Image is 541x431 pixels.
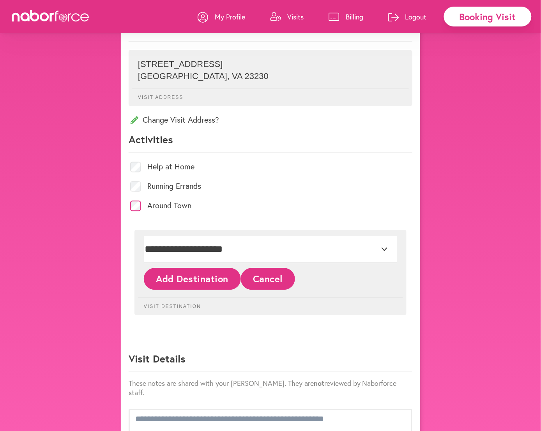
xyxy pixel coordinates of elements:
a: Logout [388,5,427,28]
a: Billing [329,5,363,28]
p: Visit Destination [138,298,403,310]
p: [GEOGRAPHIC_DATA] , VA 23230 [138,71,403,81]
label: Around Town [147,202,191,210]
label: Running Errands [147,183,201,190]
p: Visits [287,12,304,21]
p: Change Visit Address? [129,115,412,125]
p: Visit Address [132,89,409,100]
p: My Profile [215,12,245,21]
button: Cancel [241,268,295,290]
p: Activities [129,133,412,153]
strong: not [314,379,324,388]
a: My Profile [198,5,245,28]
a: Visits [270,5,304,28]
p: [STREET_ADDRESS] [138,59,403,69]
div: Booking Visit [444,7,532,26]
p: Visit Details [129,352,412,372]
button: Add Destination [144,268,241,290]
p: Logout [405,12,427,21]
p: These notes are shared with your [PERSON_NAME]. They are reviewed by Naborforce staff. [129,379,412,398]
p: Billing [346,12,363,21]
label: Help at Home [147,163,194,171]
